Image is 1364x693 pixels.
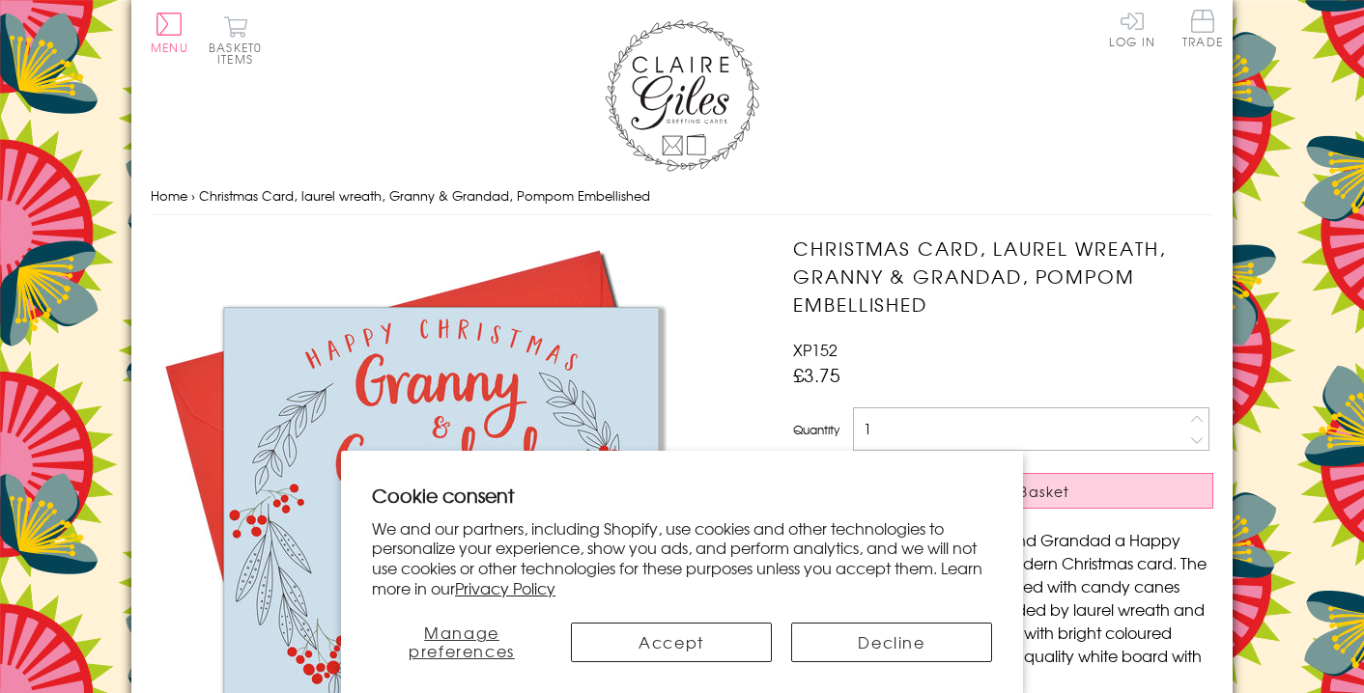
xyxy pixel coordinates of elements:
span: £3.75 [793,361,840,388]
a: Home [151,186,187,205]
button: Basket0 items [209,15,262,65]
a: Trade [1182,10,1223,51]
span: › [191,186,195,205]
nav: breadcrumbs [151,177,1213,216]
span: Menu [151,39,188,56]
a: Privacy Policy [455,576,555,599]
button: Manage preferences [372,623,552,662]
button: Decline [791,623,992,662]
button: Menu [151,13,188,53]
a: Log In [1109,10,1155,47]
span: XP152 [793,338,838,361]
span: Christmas Card, laurel wreath, Granny & Grandad, Pompom Embellished [199,186,650,205]
button: Accept [571,623,772,662]
h2: Cookie consent [372,482,992,509]
p: We and our partners, including Shopify, use cookies and other technologies to personalize your ex... [372,518,992,598]
h1: Christmas Card, laurel wreath, Granny & Grandad, Pompom Embellished [793,235,1213,318]
span: Trade [1182,10,1223,47]
label: Quantity [793,421,839,438]
img: Claire Giles Greetings Cards [605,19,759,172]
span: Manage preferences [409,621,515,662]
span: 0 items [217,39,262,68]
